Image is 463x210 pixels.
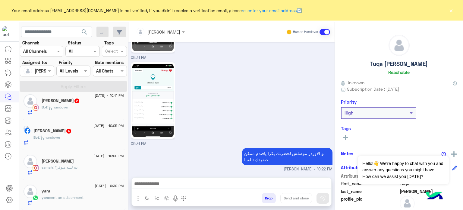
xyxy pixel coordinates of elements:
[242,148,332,165] p: 10/8/2025, 10:22 PM
[341,151,353,156] h6: Notes
[42,195,49,200] span: yara
[341,165,362,170] h6: Attributes
[74,99,79,103] span: 2
[172,195,179,202] img: send voice note
[131,141,146,146] span: 09:31 PM
[388,69,410,75] h6: Reachable
[341,99,357,105] h6: Priority
[53,165,77,170] span: دة لسة متوفر؟
[424,186,445,207] img: hulul-logo.png
[42,189,50,194] h5: yara
[24,126,29,131] img: picture
[93,153,124,159] span: [DATE] - 10:00 PM
[42,159,74,164] h5: samah hassan
[95,59,124,66] label: Note mentions
[93,123,124,128] span: [DATE] - 10:05 PM
[2,26,13,37] img: 919860931428189
[341,180,398,187] span: first_name
[24,155,37,168] img: defaultAdmin.png
[154,196,159,201] img: Trigger scenario
[347,86,399,92] span: Subscription Date : [DATE]
[370,60,428,67] h5: Tuqa [PERSON_NAME]
[68,40,81,46] label: Status
[24,94,37,108] img: defaultAdmin.png
[24,185,37,198] img: defaultAdmin.png
[77,27,92,40] button: search
[341,188,398,195] span: last_name
[33,128,72,134] h5: Omaima Hany
[104,40,114,46] label: Tags
[24,128,30,134] img: Facebook
[33,105,39,111] img: Instagram
[20,81,127,92] button: Apply Filters
[59,59,73,66] label: Priority
[181,196,186,201] img: make a call
[24,67,32,75] img: defaultAdmin.png
[49,195,83,200] span: sent an attachment
[341,173,398,179] span: Attribute Name
[448,7,454,13] button: ×
[152,193,162,203] button: Trigger scenario
[33,195,39,201] img: WhatsApp
[400,188,457,195] span: Abd El Moneim
[66,129,71,134] span: 4
[47,105,68,109] span: : handover
[11,7,302,14] span: Your email address [EMAIL_ADDRESS][DOMAIN_NAME] is not verified, if you didn't receive a verifica...
[81,28,88,36] span: search
[131,55,146,60] span: 09:31 PM
[42,105,47,109] span: Bot
[451,151,457,157] img: add
[358,156,449,184] span: Hello!👋 We're happy to chat with you and answer any questions you might have. How can we assist y...
[341,196,398,210] span: profile_pic
[42,165,53,170] span: samah
[22,40,39,46] label: Channel:
[33,165,39,171] img: Instagram
[389,35,409,56] img: defaultAdmin.png
[320,195,326,201] img: send message
[33,135,39,140] span: Bot
[104,48,118,56] div: Select
[22,59,47,66] label: Assigned to:
[144,196,149,201] img: select flow
[262,193,276,203] button: Drop
[242,8,297,13] a: re-enter your email address
[341,126,457,131] h6: Tags
[280,193,312,203] button: Send and close
[293,30,318,34] small: Human Handover
[142,193,152,203] button: select flow
[341,79,364,86] span: Unknown
[95,183,124,189] span: [DATE] - 9:39 PM
[95,93,124,98] span: [DATE] - 10:11 PM
[134,195,142,202] img: send attachment
[164,196,169,201] img: create order
[284,166,332,172] span: [PERSON_NAME] - 10:22 PM
[42,98,80,103] h5: Fay
[162,193,172,203] button: create order
[39,135,60,140] span: : handover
